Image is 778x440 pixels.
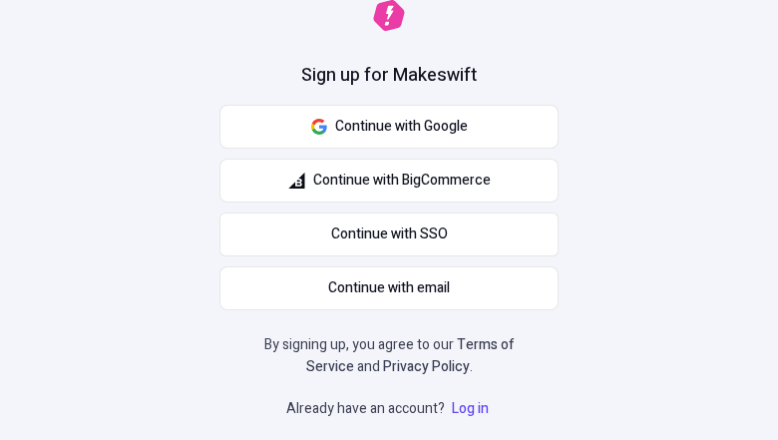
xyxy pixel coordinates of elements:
[219,266,559,310] button: Continue with email
[219,213,559,256] a: Continue with SSO
[286,398,493,420] p: Already have an account?
[313,170,491,192] span: Continue with BigCommerce
[448,398,493,419] a: Log in
[257,334,521,378] p: By signing up, you agree to our and .
[383,356,470,377] a: Privacy Policy
[301,63,477,89] h1: Sign up for Makeswift
[328,277,450,299] span: Continue with email
[219,105,559,149] button: Continue with Google
[306,334,515,377] a: Terms of Service
[335,116,468,138] span: Continue with Google
[219,159,559,203] button: Continue with BigCommerce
